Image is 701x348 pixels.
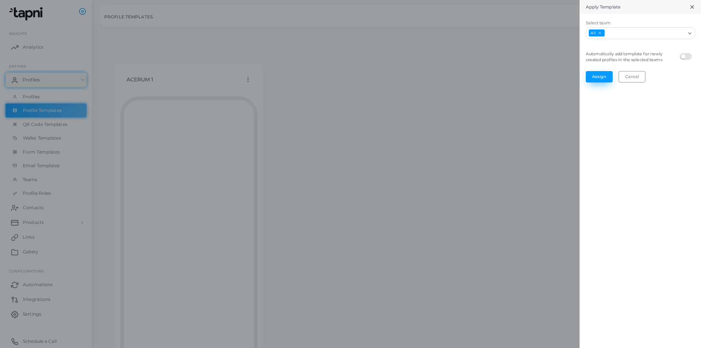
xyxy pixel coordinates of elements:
legend: Automatically add template for newly created profiles in the selected teams [584,49,678,65]
button: Deselect All [597,31,602,36]
input: Search for option [605,29,685,37]
span: All [589,29,605,36]
label: Select team [586,20,695,26]
h5: Apply Template [586,4,621,10]
div: Search for option [586,27,695,39]
button: Assign [586,71,613,82]
button: Cancel [619,71,645,82]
